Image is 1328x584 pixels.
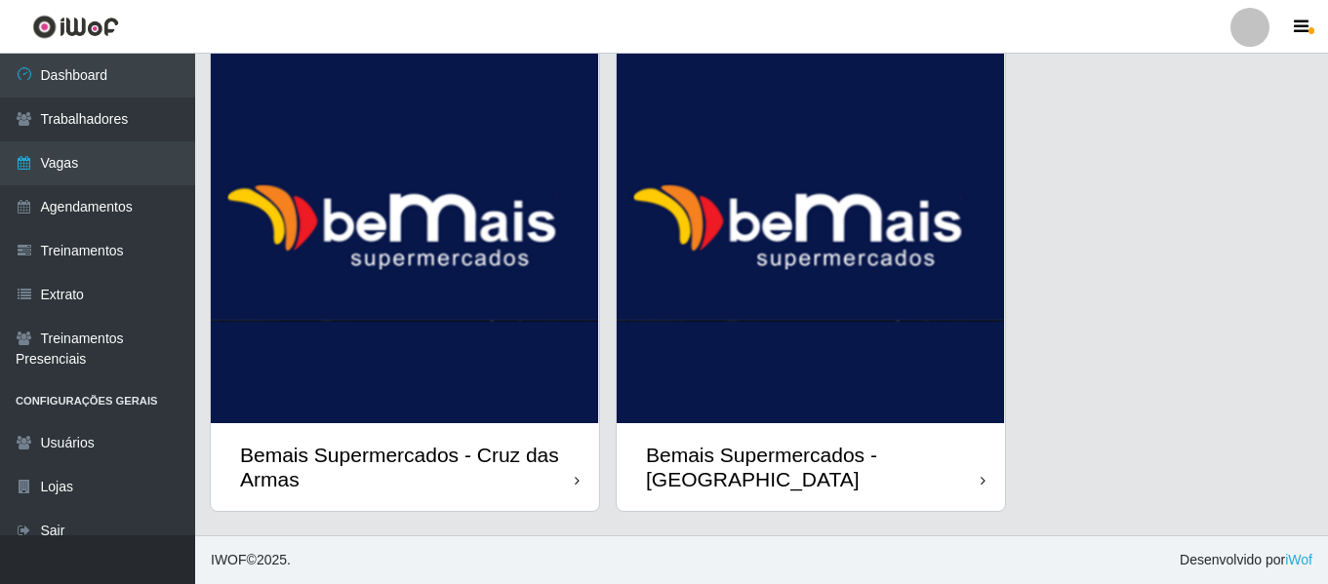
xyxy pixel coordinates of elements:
[211,38,599,423] img: cardImg
[211,38,599,511] a: Bemais Supermercados - Cruz das Armas
[617,38,1005,423] img: cardImg
[646,443,981,491] div: Bemais Supermercados - [GEOGRAPHIC_DATA]
[211,552,247,567] span: IWOF
[240,443,575,491] div: Bemais Supermercados - Cruz das Armas
[32,15,119,39] img: CoreUI Logo
[211,550,291,570] span: © 2025 .
[1285,552,1312,567] a: iWof
[1180,550,1312,570] span: Desenvolvido por
[617,38,1005,511] a: Bemais Supermercados - [GEOGRAPHIC_DATA]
